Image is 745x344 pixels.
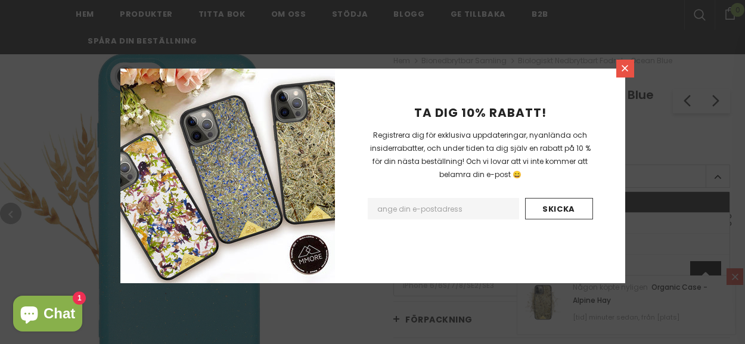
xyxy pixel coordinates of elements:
[368,198,519,219] input: Email Address
[414,104,547,121] span: TA DIG 10% RABATT!
[525,198,593,219] input: Skicka
[616,60,634,78] a: Stäng
[10,296,86,334] inbox-online-store-chat: Shopify online store chat
[370,130,591,179] span: Registrera dig för exklusiva uppdateringar, nyanlända och insiderrabatter, och under tiden ta dig...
